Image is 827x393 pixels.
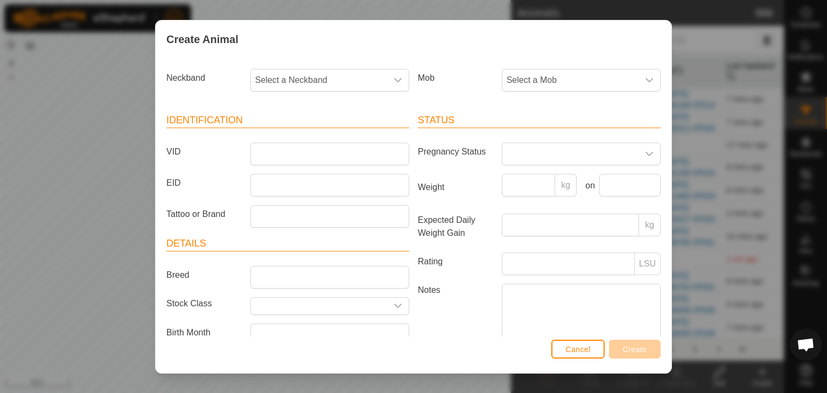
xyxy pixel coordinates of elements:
[413,252,497,271] label: Rating
[623,345,647,354] span: Create
[162,143,246,161] label: VID
[251,69,387,91] span: Select a Neckband
[413,143,497,161] label: Pregnancy Status
[387,69,409,91] div: dropdown trigger
[166,31,239,47] span: Create Animal
[413,174,497,201] label: Weight
[551,340,605,359] button: Cancel
[639,143,660,165] div: dropdown trigger
[581,179,595,192] label: on
[162,297,246,311] label: Stock Class
[162,266,246,284] label: Breed
[413,284,497,345] label: Notes
[639,69,660,91] div: dropdown trigger
[162,69,246,87] label: Neckband
[162,324,246,342] label: Birth Month
[418,113,661,128] header: Status
[413,69,497,87] label: Mob
[162,174,246,192] label: EID
[639,214,661,236] p-inputgroup-addon: kg
[555,174,577,196] p-inputgroup-addon: kg
[609,340,661,359] button: Create
[387,298,409,314] div: dropdown trigger
[166,236,409,251] header: Details
[413,214,497,240] label: Expected Daily Weight Gain
[162,205,246,223] label: Tattoo or Brand
[166,113,409,128] header: Identification
[635,252,661,275] p-inputgroup-addon: LSU
[565,345,591,354] span: Cancel
[790,328,822,361] div: Open chat
[502,69,639,91] span: Select a Mob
